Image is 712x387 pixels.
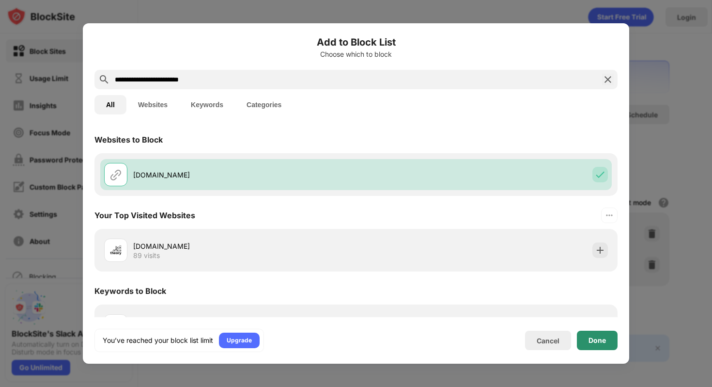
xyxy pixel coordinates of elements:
h6: Add to Block List [94,35,618,49]
div: [DOMAIN_NAME] [133,241,356,251]
div: You’ve reached your block list limit [103,336,213,345]
button: Websites [126,95,179,114]
div: Cancel [537,337,559,345]
img: search-close [602,74,614,85]
div: [DOMAIN_NAME] [133,170,356,180]
div: Keywords to Block [94,286,166,296]
div: Upgrade [227,336,252,345]
div: Done [588,337,606,344]
div: Websites to Block [94,135,163,145]
button: Keywords [179,95,235,114]
button: All [94,95,126,114]
img: url.svg [110,169,122,180]
img: search.svg [98,74,110,85]
button: Categories [235,95,293,114]
div: 89 visits [133,251,160,260]
div: Choose which to block [94,50,618,58]
div: Your Top Visited Websites [94,210,195,220]
img: favicons [110,244,122,256]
